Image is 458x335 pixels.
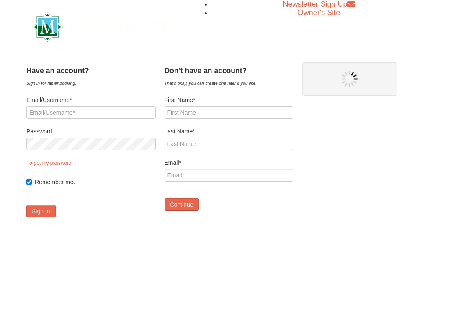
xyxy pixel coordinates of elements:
[165,159,294,167] label: Email*
[26,79,156,87] div: Sign in for faster booking.
[32,12,189,42] img: Massanutten Resort Logo
[165,96,294,104] label: First Name*
[165,106,294,119] input: First Name
[26,160,72,166] a: Forgot my password
[165,127,294,136] label: Last Name*
[165,169,294,182] input: Email*
[35,178,156,186] label: Remember me.
[26,96,156,104] label: Email/Username*
[165,79,294,87] div: That's okay, you can create one later if you like.
[26,205,56,217] button: Sign In
[32,16,189,36] a: Massanutten Resort
[165,138,294,150] input: Last Name
[298,8,340,17] a: Owner's Site
[26,106,156,119] input: Email/Username*
[26,66,156,75] h4: Have an account?
[165,198,199,211] button: Continue
[26,127,156,136] label: Password
[165,66,294,75] h4: Don't have an account?
[341,71,358,87] img: wait gif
